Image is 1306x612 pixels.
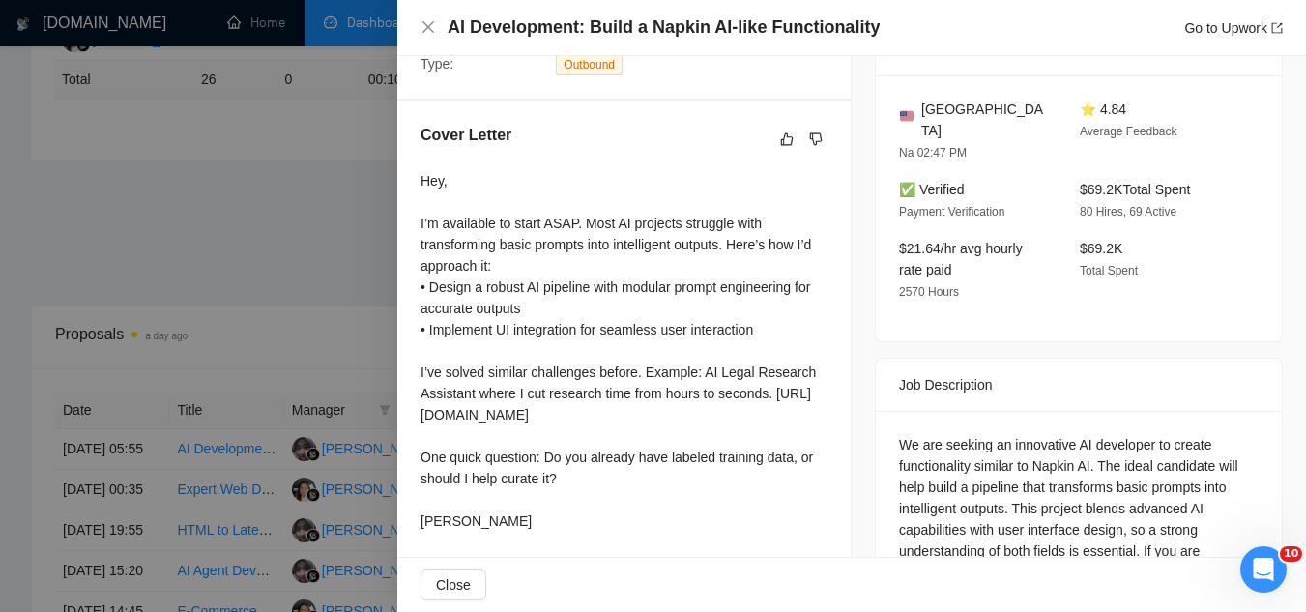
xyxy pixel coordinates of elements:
[1080,241,1122,256] span: $69.2K
[421,56,453,72] span: Type:
[436,574,471,596] span: Close
[809,131,823,147] span: dislike
[1184,20,1283,36] a: Go to Upworkexport
[899,285,959,299] span: 2570 Hours
[900,109,914,123] img: 🇺🇸
[921,99,1049,141] span: [GEOGRAPHIC_DATA]
[899,146,967,160] span: Na 02:47 PM
[899,182,965,197] span: ✅ Verified
[421,569,486,600] button: Close
[1080,102,1126,117] span: ⭐ 4.84
[1271,22,1283,34] span: export
[1080,264,1138,277] span: Total Spent
[1080,205,1176,219] span: 80 Hires, 69 Active
[1240,546,1287,593] iframe: Intercom live chat
[421,19,436,36] button: Close
[899,359,1259,411] div: Job Description
[899,241,1023,277] span: $21.64/hr avg hourly rate paid
[421,170,827,532] div: Hey, I’m available to start ASAP. Most AI projects struggle with transforming basic prompts into ...
[556,54,623,75] span: Outbound
[899,205,1004,219] span: Payment Verification
[421,124,511,147] h5: Cover Letter
[1280,546,1302,562] span: 10
[804,128,827,151] button: dislike
[421,19,436,35] span: close
[1080,125,1177,138] span: Average Feedback
[448,15,880,40] h4: AI Development: Build a Napkin AI-like Functionality
[775,128,798,151] button: like
[1080,182,1190,197] span: $69.2K Total Spent
[780,131,794,147] span: like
